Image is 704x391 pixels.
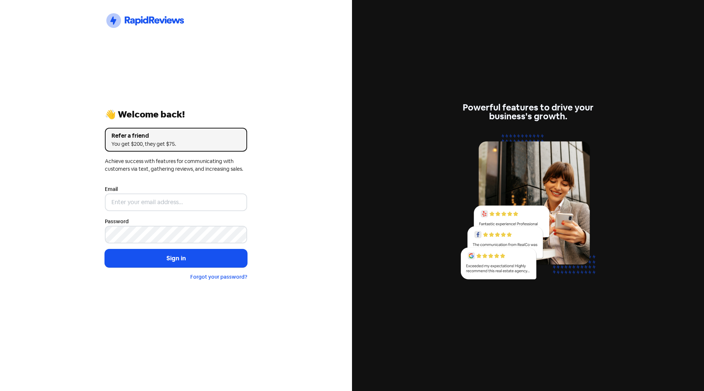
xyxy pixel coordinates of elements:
div: 👋 Welcome back! [105,110,247,119]
div: Powerful features to drive your business's growth. [457,103,599,121]
label: Email [105,185,118,193]
div: Refer a friend [111,131,241,140]
a: Forgot your password? [190,274,247,280]
button: Sign in [105,249,247,268]
div: You get $200, they get $75. [111,140,241,148]
input: Enter your email address... [105,193,247,211]
img: reviews [457,130,599,288]
label: Password [105,218,129,225]
div: Achieve success with features for communicating with customers via text, gathering reviews, and i... [105,158,247,173]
